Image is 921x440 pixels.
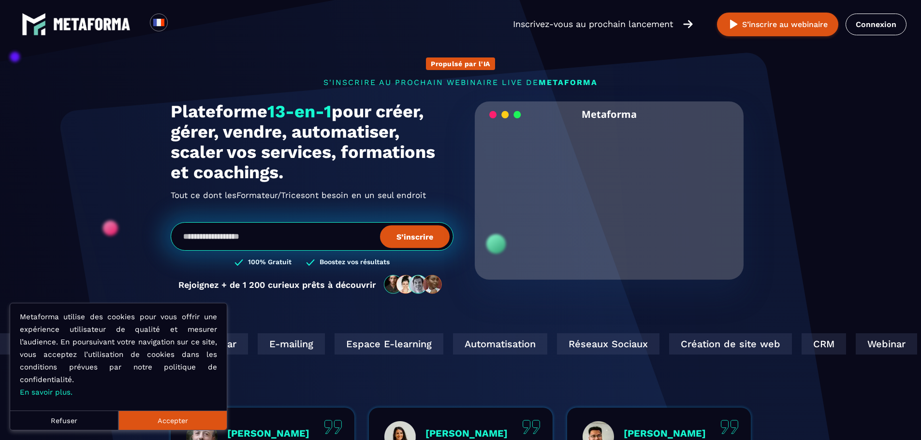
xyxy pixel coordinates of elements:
h2: Metaforma [582,101,637,127]
div: Webinar [795,333,857,355]
h1: Plateforme pour créer, gérer, vendre, automatiser, scaler vos services, formations et coachings. [171,101,453,183]
p: [PERSON_NAME] [624,427,706,439]
div: Automatisation [393,333,487,355]
div: Création de site web [609,333,731,355]
img: checked [234,258,243,267]
div: Espace E-learning [274,333,383,355]
button: S’inscrire au webinaire [717,13,838,36]
div: E-mailing [197,333,264,355]
video: Your browser does not support the video tag. [482,127,737,254]
p: Propulsé par l'IA [431,60,490,68]
h3: 100% Gratuit [248,258,292,267]
h2: Tout ce dont les ont besoin en un seul endroit [171,187,453,203]
div: Search for option [168,14,191,35]
a: En savoir plus. [20,388,73,397]
div: CRM [741,333,786,355]
img: quote [522,420,541,434]
p: Rejoignez + de 1 200 curieux prêts à découvrir [178,280,376,290]
div: Réseaux Sociaux [497,333,599,355]
button: Refuser [10,411,118,430]
img: logo [53,18,131,30]
img: logo [22,12,46,36]
p: Metaforma utilise des cookies pour vous offrir une expérience utilisateur de qualité et mesurer l... [20,311,217,398]
img: checked [306,258,315,267]
img: community-people [381,274,446,295]
a: Connexion [846,14,906,35]
p: [PERSON_NAME] [227,427,309,439]
input: Search for option [176,18,183,30]
span: METAFORMA [539,78,598,87]
img: play [728,18,740,30]
img: quote [324,420,342,434]
p: [PERSON_NAME] [425,427,508,439]
img: arrow-right [683,19,693,29]
span: 13-en-1 [267,101,332,122]
h3: Boostez vos résultats [320,258,390,267]
p: Inscrivez-vous au prochain lancement [513,17,673,31]
span: Formateur/Trices [236,187,305,203]
button: S’inscrire [380,225,450,248]
p: s'inscrire au prochain webinaire live de [171,78,751,87]
img: loading [489,110,521,119]
button: Accepter [118,411,227,430]
img: quote [720,420,739,434]
img: fr [153,16,165,28]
